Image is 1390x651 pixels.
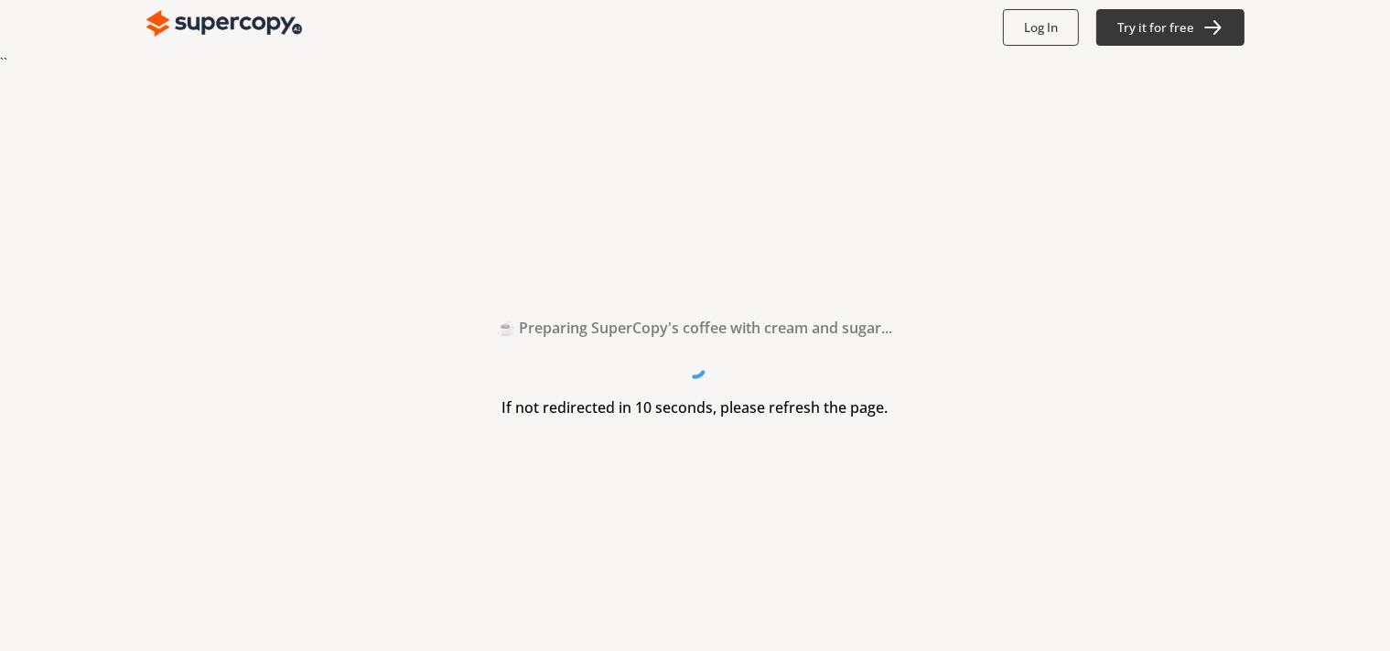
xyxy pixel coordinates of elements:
[1024,19,1058,36] b: Log In
[1096,9,1245,46] button: Try it for free
[1003,9,1079,46] button: Log In
[502,394,889,421] h3: If not redirected in 10 seconds, please refresh the page.
[498,314,893,342] h2: ☕ Preparing SuperCopy's coffee with cream and sugar...
[1117,19,1194,36] b: Try it for free
[146,5,302,42] img: Close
